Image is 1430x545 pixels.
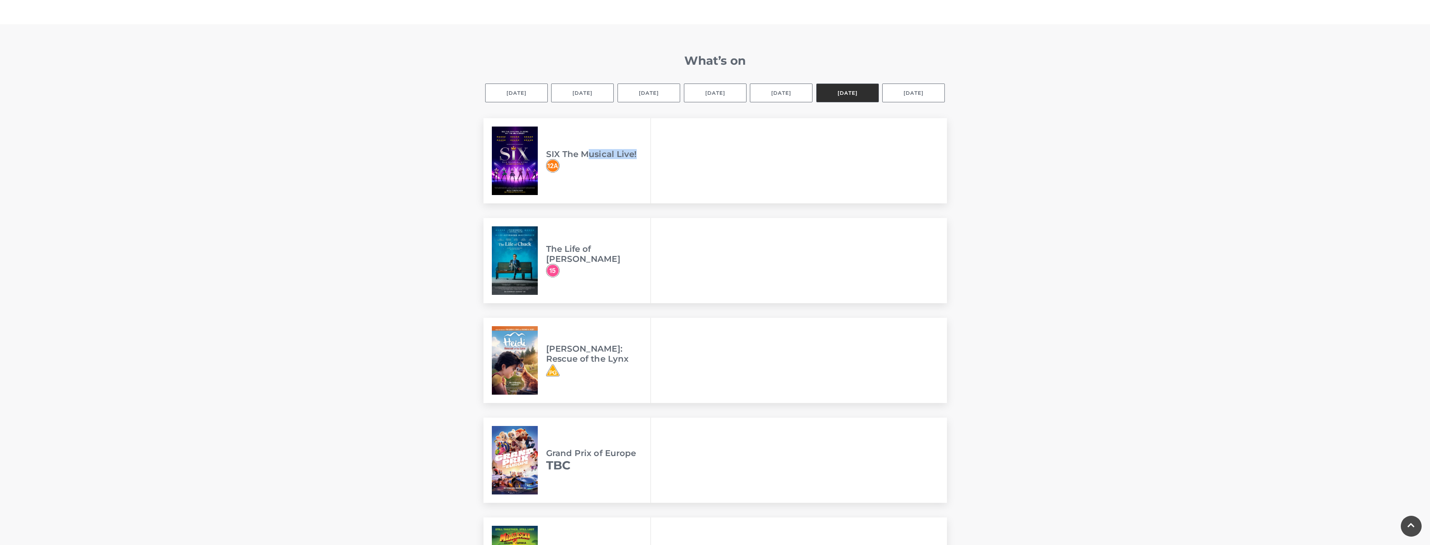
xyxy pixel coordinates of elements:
[485,84,548,102] button: [DATE]
[551,84,614,102] button: [DATE]
[684,84,747,102] button: [DATE]
[546,344,650,364] h3: [PERSON_NAME]: Rescue of the Lynx
[816,84,879,102] button: [DATE]
[483,53,947,68] h2: What’s on
[546,448,650,458] h3: Grand Prix of Europe
[882,84,945,102] button: [DATE]
[546,458,650,472] h2: TBC
[546,244,650,264] h3: The Life of [PERSON_NAME]
[750,84,812,102] button: [DATE]
[546,149,650,159] h3: SIX The Musical Live!
[618,84,680,102] button: [DATE]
